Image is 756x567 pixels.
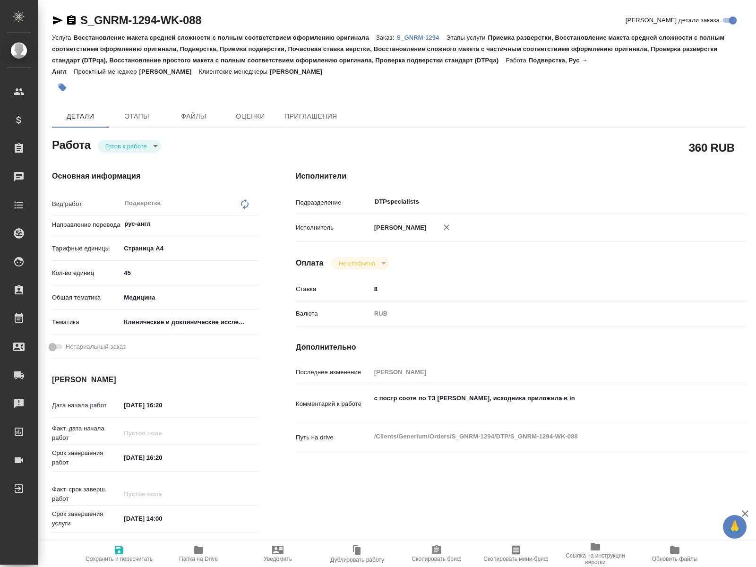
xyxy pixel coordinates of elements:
[80,14,201,26] a: S_GNRM-1294-WK-088
[52,424,120,443] p: Факт. дата начала работ
[120,290,258,306] div: Медицина
[171,111,216,122] span: Файлы
[179,556,218,562] span: Папка на Drive
[52,34,724,64] p: Приемка разверстки, Восстановление макета средней сложности с полным соответствием оформлению ори...
[330,557,384,563] span: Дублировать работу
[652,556,698,562] span: Обновить файлы
[371,306,708,322] div: RUB
[114,111,160,122] span: Этапы
[483,556,548,562] span: Скопировать мини-бриф
[371,390,708,416] textarea: с постр соотв по ТЗ [PERSON_NAME], исходника приложила в in
[727,517,743,537] span: 🙏
[52,293,120,302] p: Общая тематика
[52,199,120,209] p: Вид работ
[331,257,389,270] div: Готов к работе
[296,223,371,232] p: Исполнитель
[626,16,720,25] span: [PERSON_NAME] детали заказа
[58,111,103,122] span: Детали
[120,451,203,464] input: ✎ Введи что-нибудь
[371,223,427,232] p: [PERSON_NAME]
[296,198,371,207] p: Подразделение
[52,401,120,410] p: Дата начала работ
[318,541,397,567] button: Дублировать работу
[556,541,635,567] button: Ссылка на инструкции верстки
[296,284,371,294] p: Ставка
[52,485,120,504] p: Факт. срок заверш. работ
[120,398,203,412] input: ✎ Введи что-нибудь
[120,266,258,280] input: ✎ Введи что-нибудь
[139,68,199,75] p: [PERSON_NAME]
[120,512,203,525] input: ✎ Введи что-нибудь
[284,111,337,122] span: Приглашения
[52,136,91,153] h2: Работа
[635,541,714,567] button: Обновить файлы
[447,34,488,41] p: Этапы услуги
[228,111,273,122] span: Оценки
[397,541,476,567] button: Скопировать бриф
[371,365,708,379] input: Пустое поле
[436,217,457,238] button: Удалить исполнителя
[296,342,746,353] h4: Дополнительно
[238,541,318,567] button: Уведомить
[412,556,461,562] span: Скопировать бриф
[52,15,63,26] button: Скопировать ссылку для ЯМессенджера
[396,33,446,41] a: S_GNRM-1294
[296,309,371,318] p: Валюта
[120,241,258,257] div: Страница А4
[296,171,746,182] h4: Исполнители
[371,429,708,445] textarea: /Clients/Generium/Orders/S_GNRM-1294/DTP/S_GNRM-1294-WK-088
[199,68,270,75] p: Клиентские менеджеры
[98,140,161,153] div: Готов к работе
[396,34,446,41] p: S_GNRM-1294
[253,223,255,225] button: Open
[376,34,396,41] p: Заказ:
[296,399,371,409] p: Комментарий к работе
[296,433,371,442] p: Путь на drive
[52,171,258,182] h4: Основная информация
[689,139,735,155] h2: 360 RUB
[74,68,139,75] p: Проектный менеджер
[52,220,120,230] p: Направление перевода
[79,541,159,567] button: Сохранить и пересчитать
[66,342,126,352] span: Нотариальный заказ
[120,426,203,440] input: Пустое поле
[52,268,120,278] p: Кол-во единиц
[103,142,150,150] button: Готов к работе
[703,201,705,203] button: Open
[73,34,376,41] p: Восстановление макета средней сложности с полным соответствием оформлению оригинала
[52,34,73,41] p: Услуга
[52,318,120,327] p: Тематика
[296,368,371,377] p: Последнее изменение
[52,448,120,467] p: Срок завершения работ
[476,541,556,567] button: Скопировать мини-бриф
[52,374,258,386] h4: [PERSON_NAME]
[506,57,529,64] p: Работа
[120,487,203,501] input: Пустое поле
[66,15,77,26] button: Скопировать ссылку
[52,77,73,98] button: Добавить тэг
[270,68,329,75] p: [PERSON_NAME]
[336,259,378,267] button: Не оплачена
[371,282,708,296] input: ✎ Введи что-нибудь
[159,541,238,567] button: Папка на Drive
[120,314,258,330] div: Клинические и доклинические исследования
[723,515,747,539] button: 🙏
[561,552,629,566] span: Ссылка на инструкции верстки
[264,556,292,562] span: Уведомить
[52,244,120,253] p: Тарифные единицы
[296,258,324,269] h4: Оплата
[52,509,120,528] p: Срок завершения услуги
[86,556,153,562] span: Сохранить и пересчитать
